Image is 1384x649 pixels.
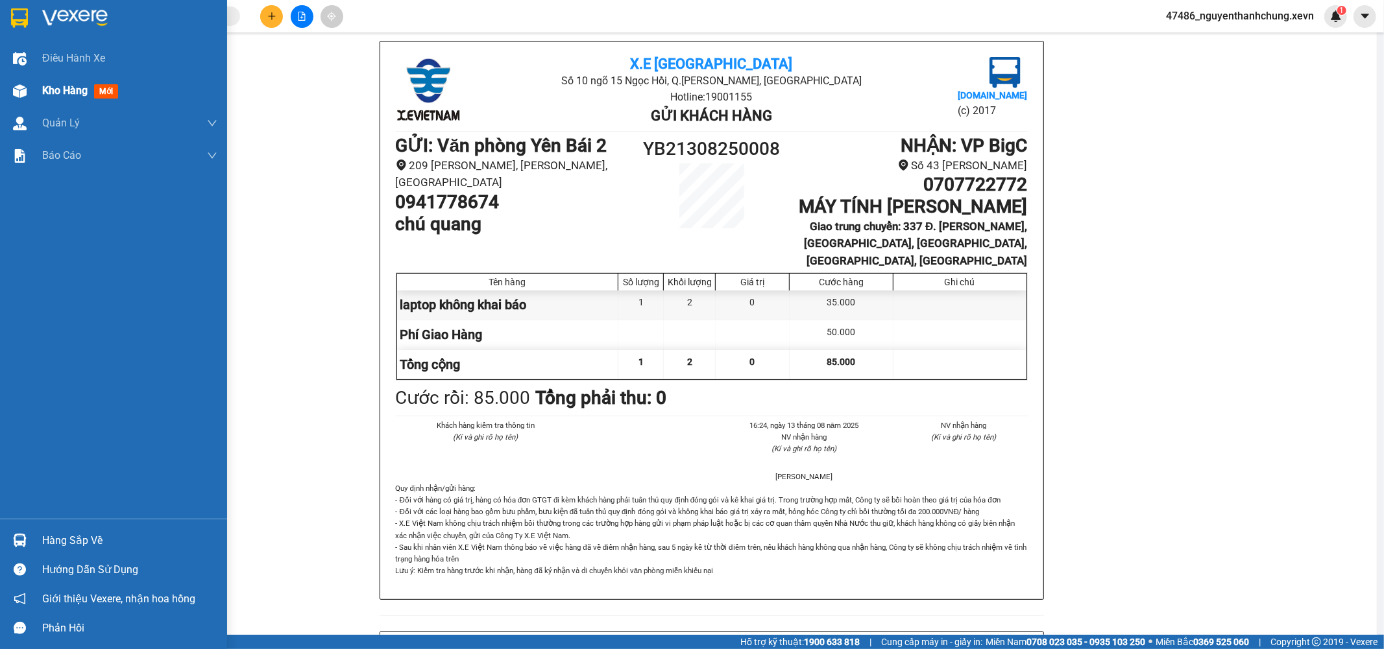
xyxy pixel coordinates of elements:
span: Kho hàng [42,84,88,97]
li: (c) 2017 [958,102,1027,119]
h1: chú quang [396,213,633,235]
span: Tổng cộng [400,357,461,372]
h1: MÁY TÍNH [PERSON_NAME] [790,196,1027,218]
span: 1 [638,357,644,367]
button: caret-down [1354,5,1376,28]
li: 16:24, ngày 13 tháng 08 năm 2025 [740,419,869,431]
li: Số 10 ngõ 15 Ngọc Hồi, Q.[PERSON_NAME], [GEOGRAPHIC_DATA] [501,73,922,89]
div: Hàng sắp về [42,531,217,550]
div: Ghi chú [897,277,1023,287]
li: 209 [PERSON_NAME], [PERSON_NAME], [GEOGRAPHIC_DATA] [396,157,633,191]
div: 35.000 [790,290,893,320]
div: Tên hàng [400,277,615,287]
button: plus [260,5,283,28]
b: NHẬN : VP BigC [901,135,1028,156]
i: (Kí và ghi rõ họ tên) [453,432,518,442]
span: aim [327,12,336,21]
li: NV nhận hàng [899,419,1028,431]
h1: YB21308250008 [633,135,791,163]
img: warehouse-icon [13,52,27,65]
span: Miền Nam [986,635,1145,649]
div: Giá trị [719,277,786,287]
div: 1 [618,290,664,320]
span: | [1259,635,1261,649]
div: Phản hồi [42,619,217,638]
img: logo.jpg [396,57,461,122]
img: icon-new-feature [1330,10,1342,22]
div: Số lượng [622,277,660,287]
div: laptop không khai báo [397,290,619,320]
span: plus [267,12,276,21]
div: Quy định nhận/gửi hàng : [396,482,1028,576]
div: 2 [664,290,716,320]
span: Điều hành xe [42,50,105,66]
b: [DOMAIN_NAME] [958,90,1027,100]
span: message [14,622,26,634]
span: notification [14,593,26,605]
div: Khối lượng [667,277,712,287]
b: GỬI : Văn phòng Yên Bái 2 [396,135,607,156]
span: | [869,635,871,649]
span: Quản Lý [42,115,80,131]
span: 1 [1339,6,1344,15]
span: 0 [750,357,755,367]
span: ⚪️ [1148,639,1152,644]
b: Giao trung chuyển: 337 Đ. [PERSON_NAME], [GEOGRAPHIC_DATA], [GEOGRAPHIC_DATA], [GEOGRAPHIC_DATA],... [805,220,1028,267]
div: Cước hàng [793,277,889,287]
div: Hướng dẫn sử dụng [42,560,217,580]
span: 2 [687,357,692,367]
sup: 1 [1337,6,1346,15]
h1: 0941778674 [396,191,633,213]
img: warehouse-icon [13,534,27,547]
span: down [207,150,217,161]
img: logo-vxr [11,8,28,28]
p: - Đối với hàng có giá trị, hàng có hóa đơn GTGT đi kèm khách hàng phải tuân thủ quy định đóng gói... [396,494,1028,576]
img: solution-icon [13,149,27,163]
img: warehouse-icon [13,84,27,98]
button: file-add [291,5,313,28]
li: Khách hàng kiểm tra thông tin [422,419,550,431]
span: environment [898,159,909,171]
span: question-circle [14,563,26,576]
span: Báo cáo [42,147,81,163]
div: 0 [716,290,790,320]
img: logo.jpg [989,57,1021,88]
span: mới [94,84,118,99]
div: Cước rồi : 85.000 [396,384,531,412]
b: X.E [GEOGRAPHIC_DATA] [630,56,792,72]
strong: 0369 525 060 [1193,637,1249,647]
img: warehouse-icon [13,117,27,130]
span: caret-down [1359,10,1371,22]
span: Cung cấp máy in - giấy in: [881,635,982,649]
b: Gửi khách hàng [651,108,772,124]
li: NV nhận hàng [740,431,869,443]
i: (Kí và ghi rõ họ tên) [931,432,996,442]
li: [PERSON_NAME] [740,471,869,482]
span: file-add [297,12,306,21]
span: Giới thiệu Vexere, nhận hoa hồng [42,591,195,607]
span: 85.000 [827,357,855,367]
span: Miền Bắc [1156,635,1249,649]
li: Hotline: 19001155 [501,89,922,105]
h1: 0707722772 [790,174,1027,196]
strong: 1900 633 818 [804,637,860,647]
div: 50.000 [790,320,893,349]
b: Tổng phải thu: 0 [536,387,667,408]
span: down [207,118,217,128]
span: Hỗ trợ kỹ thuật: [740,635,860,649]
strong: 0708 023 035 - 0935 103 250 [1026,637,1145,647]
li: Số 43 [PERSON_NAME] [790,157,1027,174]
i: (Kí và ghi rõ họ tên) [771,444,836,453]
span: 47486_nguyenthanhchung.xevn [1156,8,1324,24]
button: aim [321,5,343,28]
span: copyright [1312,637,1321,646]
span: environment [396,159,407,171]
div: Phí Giao Hàng [397,320,619,349]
